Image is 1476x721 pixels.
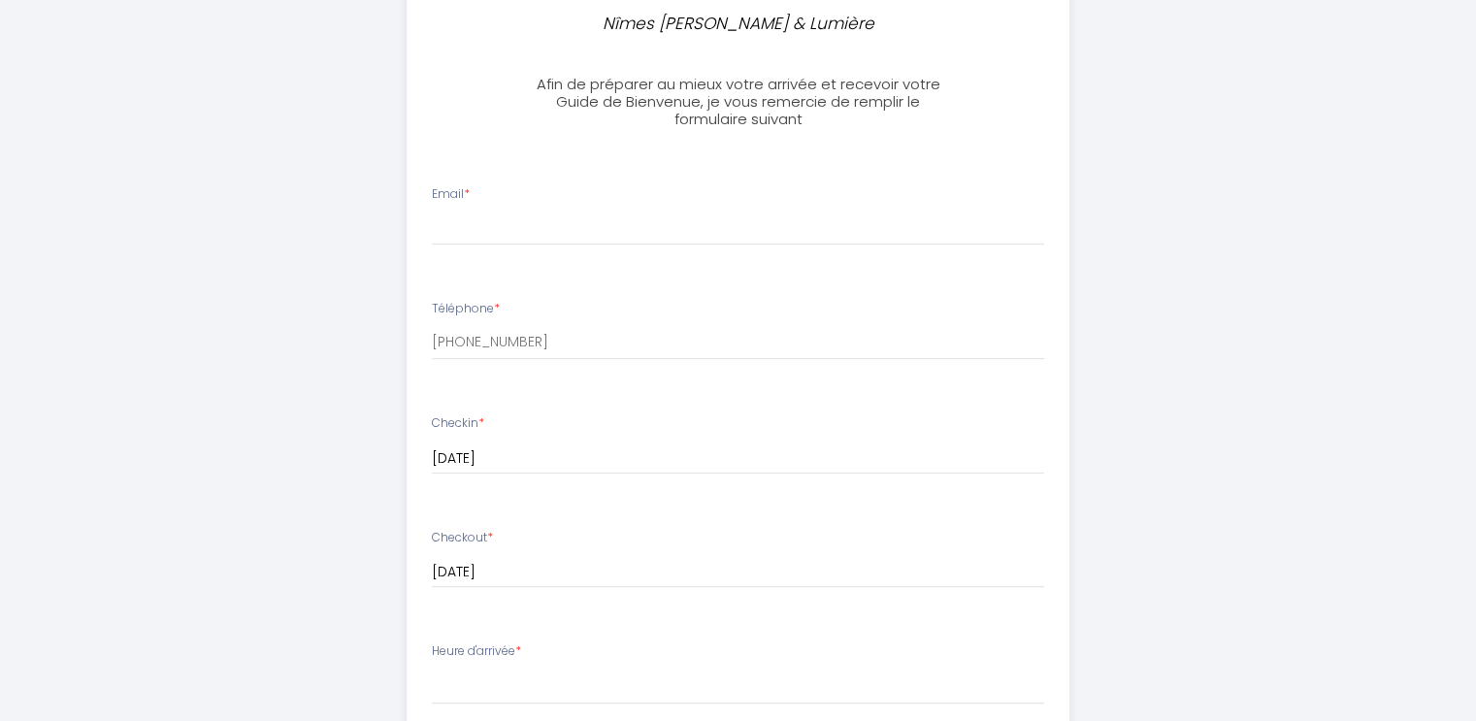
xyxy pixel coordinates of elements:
[432,300,500,318] label: Téléphone
[522,76,954,128] h3: Afin de préparer au mieux votre arrivée et recevoir votre Guide de Bienvenue, je vous remercie de...
[432,414,484,433] label: Checkin
[432,642,521,661] label: Heure d'arrivée
[531,11,946,37] p: Nîmes [PERSON_NAME] & Lumière
[432,185,470,204] label: Email
[432,529,493,547] label: Checkout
